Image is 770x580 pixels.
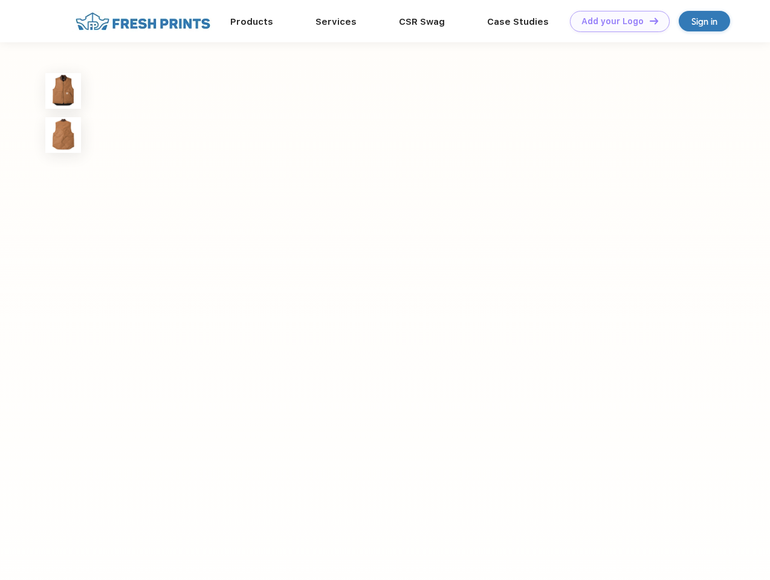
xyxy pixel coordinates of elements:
[691,14,717,28] div: Sign in
[679,11,730,31] a: Sign in
[650,18,658,24] img: DT
[45,117,81,153] img: func=resize&h=100
[72,11,214,32] img: fo%20logo%202.webp
[230,16,273,27] a: Products
[45,73,81,109] img: func=resize&h=100
[581,16,644,27] div: Add your Logo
